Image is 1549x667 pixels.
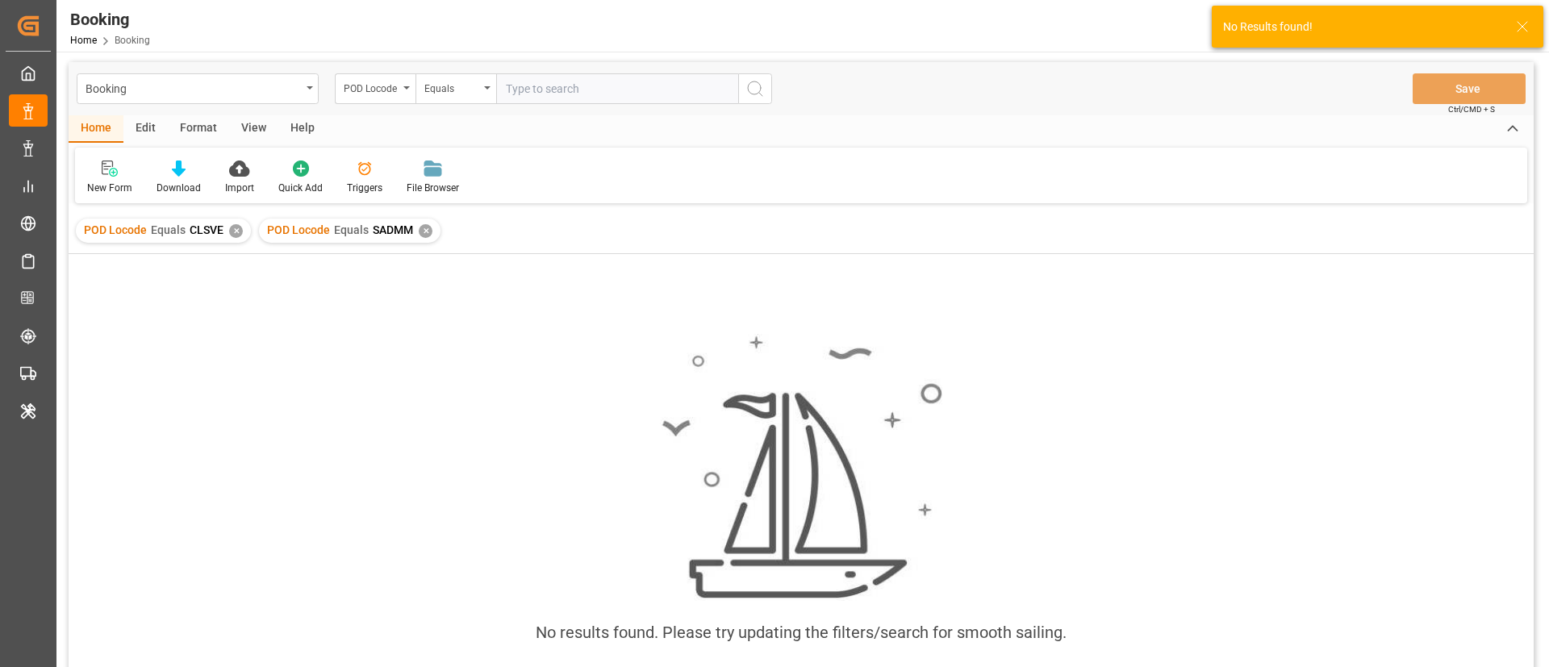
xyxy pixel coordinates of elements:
[70,35,97,46] a: Home
[415,73,496,104] button: open menu
[168,115,229,143] div: Format
[738,73,772,104] button: search button
[335,73,415,104] button: open menu
[373,223,413,236] span: SADMM
[496,73,738,104] input: Type to search
[229,115,278,143] div: View
[267,223,330,236] span: POD Locode
[278,115,327,143] div: Help
[419,224,432,238] div: ✕
[70,7,150,31] div: Booking
[229,224,243,238] div: ✕
[660,334,942,601] img: smooth_sailing.jpeg
[278,181,323,195] div: Quick Add
[225,181,254,195] div: Import
[344,77,399,96] div: POD Locode
[123,115,168,143] div: Edit
[190,223,223,236] span: CLSVE
[151,223,186,236] span: Equals
[334,223,369,236] span: Equals
[87,181,132,195] div: New Form
[77,73,319,104] button: open menu
[86,77,301,98] div: Booking
[157,181,201,195] div: Download
[347,181,382,195] div: Triggers
[1223,19,1501,35] div: No Results found!
[407,181,459,195] div: File Browser
[1413,73,1526,104] button: Save
[1448,103,1495,115] span: Ctrl/CMD + S
[69,115,123,143] div: Home
[424,77,479,96] div: Equals
[536,620,1067,644] div: No results found. Please try updating the filters/search for smooth sailing.
[84,223,147,236] span: POD Locode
